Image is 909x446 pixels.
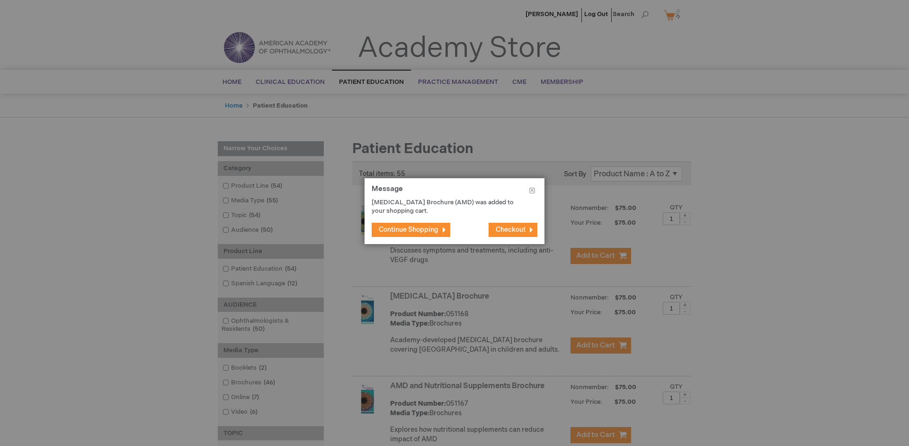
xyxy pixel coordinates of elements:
[496,226,526,234] span: Checkout
[489,223,537,237] button: Checkout
[372,198,523,216] p: [MEDICAL_DATA] Brochure (AMD) was added to your shopping cart.
[372,185,537,198] h1: Message
[372,223,450,237] button: Continue Shopping
[379,226,438,234] span: Continue Shopping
